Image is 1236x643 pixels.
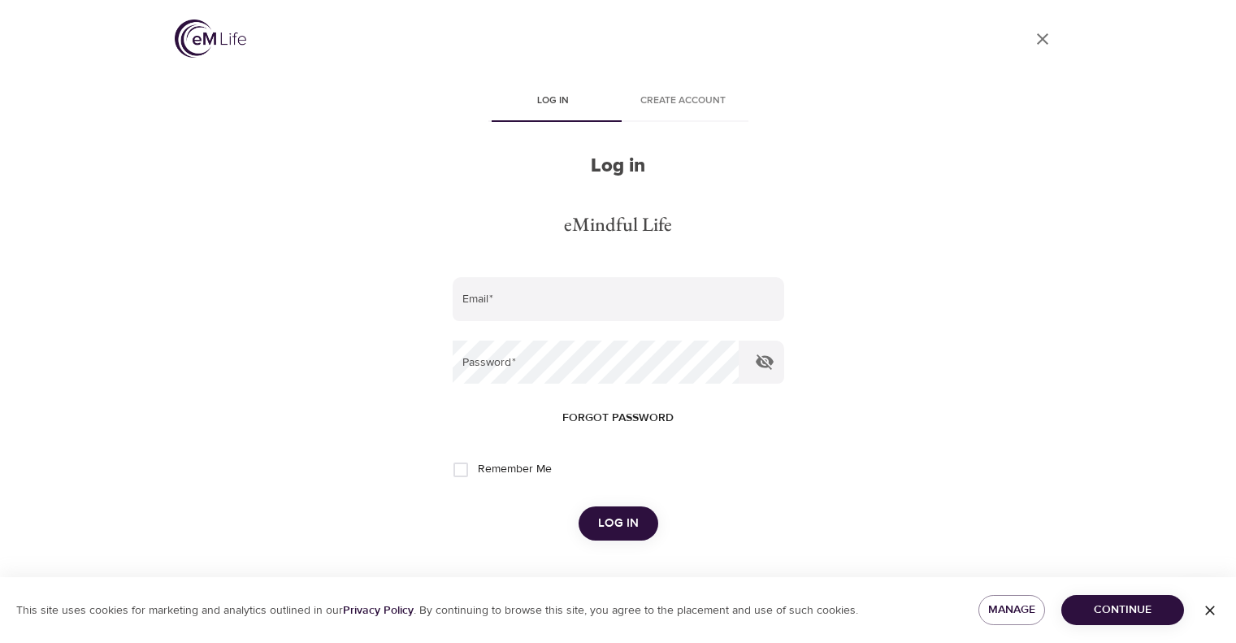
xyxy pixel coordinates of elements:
[1023,20,1062,59] a: close
[628,93,739,110] span: Create account
[978,595,1046,625] button: Manage
[556,403,680,433] button: Forgot password
[562,408,674,428] span: Forgot password
[453,154,784,178] h2: Log in
[1061,595,1184,625] button: Continue
[564,211,672,238] div: eMindful Life
[175,20,246,58] img: logo
[498,93,609,110] span: Log in
[478,461,552,478] span: Remember Me
[598,513,639,534] span: Log in
[453,83,784,122] div: disabled tabs example
[1074,600,1171,620] span: Continue
[579,506,658,541] button: Log in
[343,603,414,618] a: Privacy Policy
[603,573,634,592] div: OR
[991,600,1033,620] span: Manage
